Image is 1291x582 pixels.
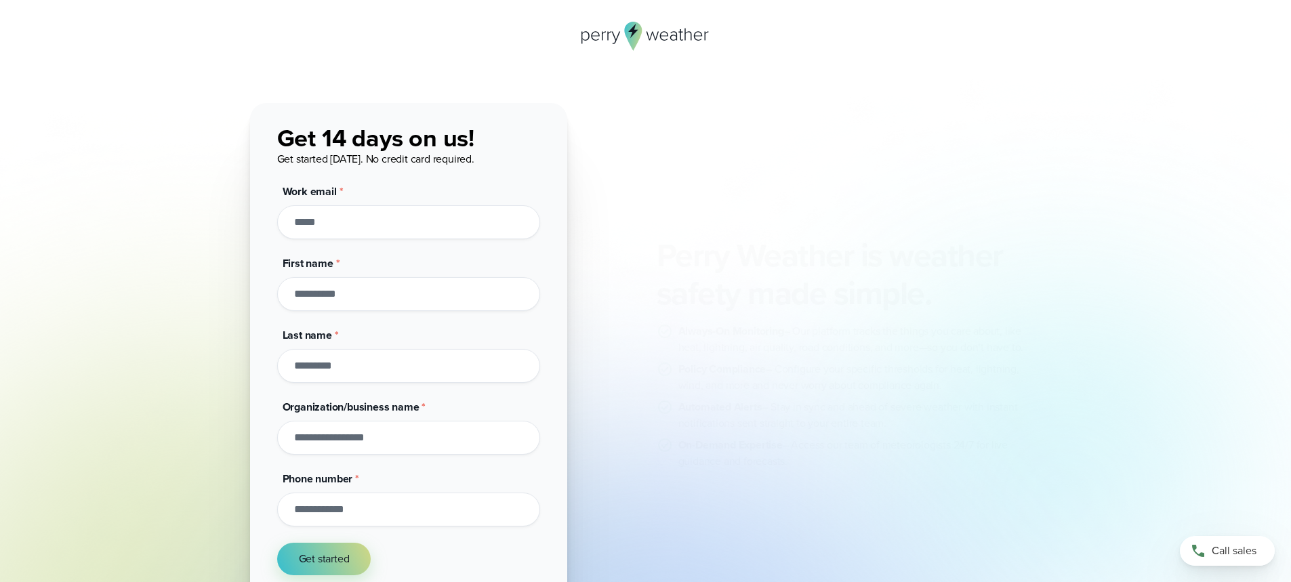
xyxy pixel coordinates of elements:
span: Call sales [1212,543,1256,559]
span: Get started [299,551,350,567]
span: Work email [283,184,337,199]
span: Get 14 days on us! [277,120,474,156]
button: Get started [277,543,371,575]
a: Call sales [1180,536,1275,566]
span: Organization/business name [283,399,419,415]
span: Get started [DATE]. No credit card required. [277,151,474,167]
span: Phone number [283,471,353,486]
span: Last name [283,327,332,343]
span: First name [283,255,333,271]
